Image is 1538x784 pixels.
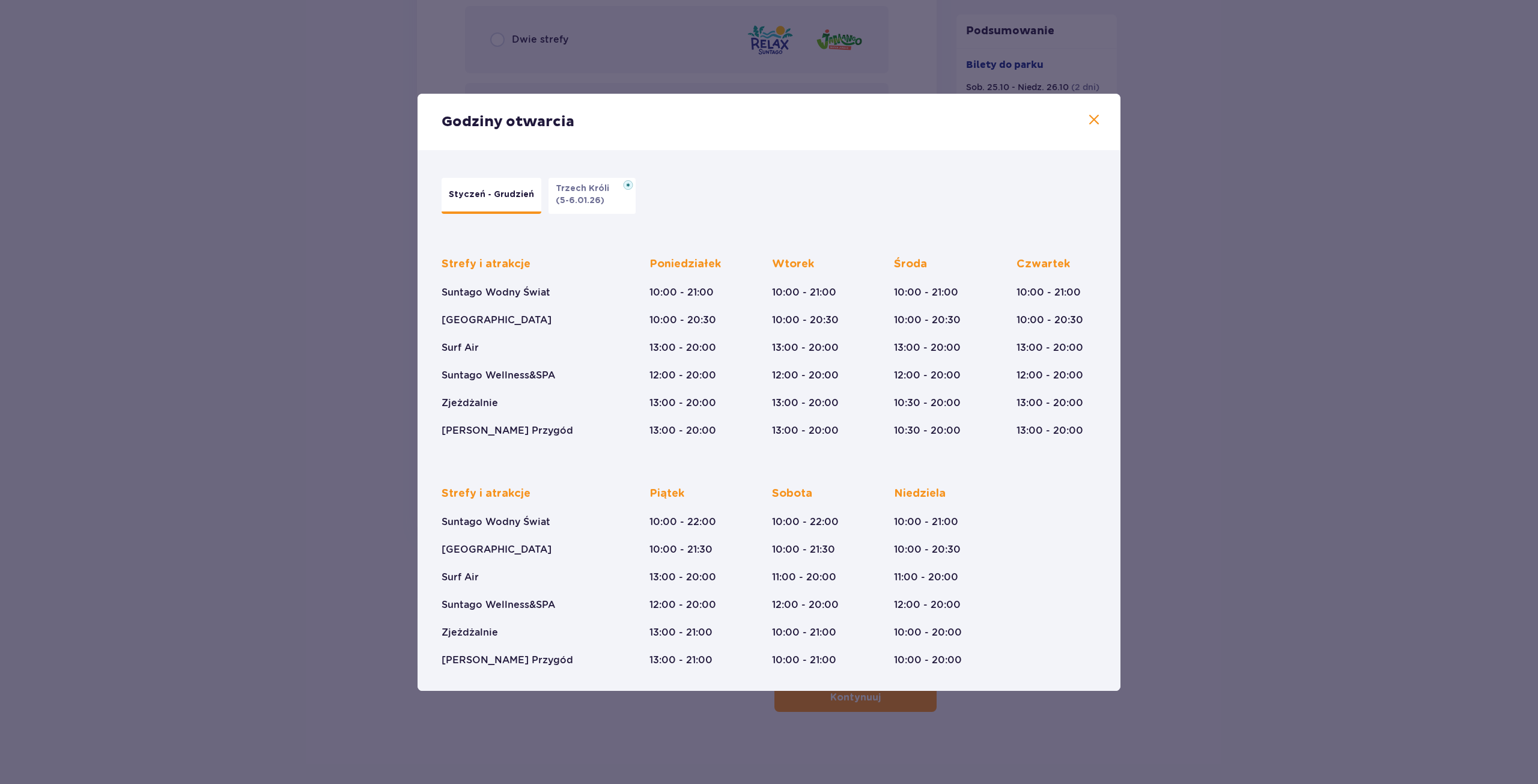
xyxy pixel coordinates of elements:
p: 13:00 - 20:00 [772,341,839,354]
p: Suntago Wodny Świat [442,286,550,299]
p: 12:00 - 20:00 [649,598,716,612]
p: [PERSON_NAME] Przygód [442,424,573,437]
p: Godziny otwarcia [442,113,574,131]
p: 12:00 - 20:00 [1017,369,1083,382]
p: 10:00 - 21:00 [772,626,836,639]
p: 10:00 - 20:30 [1017,314,1083,327]
p: 10:00 - 21:30 [649,543,713,556]
p: 10:00 - 21:00 [772,286,836,299]
p: Strefy i atrakcje [442,487,530,501]
p: 10:30 - 20:00 [894,397,961,410]
p: 10:00 - 20:30 [894,543,961,556]
p: [GEOGRAPHIC_DATA] [442,314,552,327]
p: 12:00 - 20:00 [772,369,839,382]
p: 12:00 - 20:00 [649,369,716,382]
p: 10:00 - 21:30 [772,543,835,556]
p: 13:00 - 20:00 [649,424,716,437]
p: Suntago Wellness&SPA [442,369,555,382]
p: [GEOGRAPHIC_DATA] [442,543,552,556]
p: 12:00 - 20:00 [894,598,961,612]
p: 10:00 - 20:30 [772,314,839,327]
p: Trzech Króli [556,183,616,195]
p: Sobota [772,487,812,501]
p: Wtorek [772,257,814,272]
p: 13:00 - 20:00 [649,571,716,584]
button: Styczeń - Grudzień [442,178,541,214]
p: 13:00 - 21:00 [649,626,713,639]
p: 10:00 - 22:00 [772,515,839,529]
p: 10:00 - 20:00 [894,626,962,639]
p: 12:00 - 20:00 [894,369,961,382]
p: Surf Air [442,571,479,584]
p: 12:00 - 20:00 [772,598,839,612]
button: Trzech Króli(5-6.01.26) [549,178,636,214]
p: 10:00 - 21:00 [894,515,958,529]
p: Zjeżdżalnie [442,397,498,410]
p: [PERSON_NAME] Przygód [442,654,573,667]
p: 10:00 - 22:00 [649,515,716,529]
p: 10:00 - 21:00 [649,286,714,299]
p: 13:00 - 20:00 [772,424,839,437]
p: 11:00 - 20:00 [772,571,836,584]
p: Niedziela [894,487,946,501]
p: 10:00 - 20:30 [649,314,716,327]
p: 10:30 - 20:00 [894,424,961,437]
p: Piątek [649,487,684,501]
p: 10:00 - 20:30 [894,314,961,327]
p: 10:00 - 21:00 [1017,286,1081,299]
p: Środa [894,257,927,272]
p: Styczeń - Grudzień [449,189,534,201]
p: Suntago Wodny Świat [442,515,550,529]
p: 13:00 - 20:00 [1017,424,1083,437]
p: Suntago Wellness&SPA [442,598,555,612]
p: 10:00 - 20:00 [894,654,962,667]
p: Poniedziałek [649,257,721,272]
p: 13:00 - 21:00 [649,654,713,667]
p: Czwartek [1017,257,1070,272]
p: Surf Air [442,341,479,354]
p: 13:00 - 20:00 [1017,397,1083,410]
p: 11:00 - 20:00 [894,571,958,584]
p: 13:00 - 20:00 [894,341,961,354]
p: Strefy i atrakcje [442,257,530,272]
p: 13:00 - 20:00 [772,397,839,410]
p: 10:00 - 21:00 [894,286,958,299]
p: (5-6.01.26) [556,195,604,207]
p: Zjeżdżalnie [442,626,498,639]
p: 13:00 - 20:00 [649,397,716,410]
p: 13:00 - 20:00 [649,341,716,354]
p: 13:00 - 20:00 [1017,341,1083,354]
p: 10:00 - 21:00 [772,654,836,667]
